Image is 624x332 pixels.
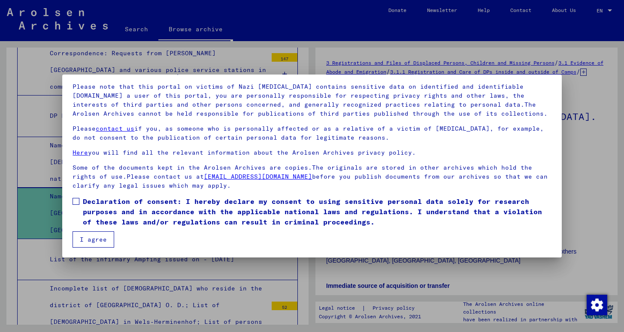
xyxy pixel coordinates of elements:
div: Change consent [586,294,607,315]
img: Change consent [587,295,607,315]
p: Some of the documents kept in the Arolsen Archives are copies.The originals are stored in other a... [73,163,551,190]
p: Please if you, as someone who is personally affected or as a relative of a victim of [MEDICAL_DAT... [73,124,551,142]
a: Here [73,149,88,156]
p: you will find all the relevant information about the Arolsen Archives privacy policy. [73,148,551,157]
span: Declaration of consent: I hereby declare my consent to using sensitive personal data solely for r... [83,196,551,227]
a: [EMAIL_ADDRESS][DOMAIN_NAME] [204,173,312,180]
a: contact us [96,125,134,132]
button: I agree [73,231,114,248]
p: Please note that this portal on victims of Nazi [MEDICAL_DATA] contains sensitive data on identif... [73,82,551,118]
